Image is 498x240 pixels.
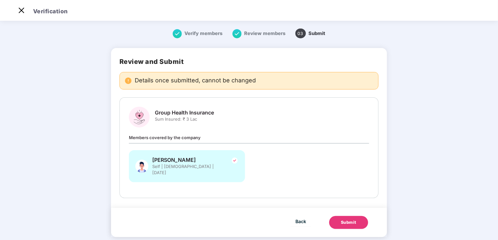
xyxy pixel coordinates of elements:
[135,78,256,84] span: Details once submitted, cannot be changed
[173,29,182,38] img: svg+xml;base64,PHN2ZyB4bWxucz0iaHR0cDovL3d3dy53My5vcmcvMjAwMC9zdmciIHdpZHRoPSIxNiIgaGVpZ2h0PSIxNi...
[129,135,201,140] span: Members covered by the company
[295,29,306,38] span: 03
[155,116,214,122] span: Sum Insured: ₹ 3 Lac
[125,78,131,84] img: svg+xml;base64,PHN2ZyBpZD0iRGFuZ2VyX2FsZXJ0IiBkYXRhLW5hbWU9IkRhbmdlciBhbGVydCIgeG1sbnM9Imh0dHA6Ly...
[244,30,286,36] span: Review members
[309,30,326,36] span: Submit
[155,109,214,116] span: Group Health Insurance
[231,157,239,164] img: svg+xml;base64,PHN2ZyBpZD0iVGljay0yNHgyNCIgeG1sbnM9Imh0dHA6Ly93d3cudzMub3JnLzIwMDAvc3ZnIiB3aWR0aD...
[291,216,311,226] button: Back
[329,216,368,229] button: Submit
[295,217,306,225] span: Back
[152,157,224,163] span: [PERSON_NAME]
[135,157,148,176] img: svg+xml;base64,PHN2ZyBpZD0iU3BvdXNlX01hbGUiIHhtbG5zPSJodHRwOi8vd3d3LnczLm9yZy8yMDAwL3N2ZyIgeG1sbn...
[185,30,223,36] span: Verify members
[119,58,379,66] h2: Review and Submit
[129,107,150,127] img: svg+xml;base64,PHN2ZyBpZD0iR3JvdXBfSGVhbHRoX0luc3VyYW5jZSIgZGF0YS1uYW1lPSJHcm91cCBIZWFsdGggSW5zdX...
[341,219,356,226] div: Submit
[152,163,224,176] span: Self | [DEMOGRAPHIC_DATA] | [DATE]
[232,29,242,38] img: svg+xml;base64,PHN2ZyB4bWxucz0iaHR0cDovL3d3dy53My5vcmcvMjAwMC9zdmciIHdpZHRoPSIxNiIgaGVpZ2h0PSIxNi...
